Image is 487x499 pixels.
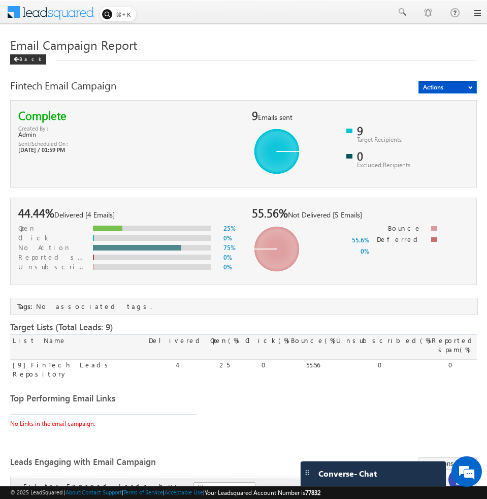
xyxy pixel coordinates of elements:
div: Target Recipients [357,135,460,144]
a: 0% [223,263,232,271]
span: Your Leadsquared Account Number is [205,489,320,496]
p: [9]FinTech Leads Repository [13,360,148,379]
p: 0 [336,360,430,369]
div: Excluded Recipients [357,161,460,170]
span: Reported spam [18,253,85,262]
p: List Name [13,336,148,345]
a: 25% [223,225,236,232]
div: Leads Engaging with Email Campaign [10,457,317,472]
div: Created By : [18,124,236,133]
p: Click(%) [245,336,289,345]
div: Minimize live chat window [167,5,191,29]
div: Admin [18,130,236,139]
a: Terms of Service [123,489,163,495]
button: Actions [418,81,477,93]
p: 55.56 [290,360,335,369]
a: 0% [361,247,369,255]
a: Acceptable Use [165,489,203,495]
span: Open [18,224,36,233]
em: Start Chat [138,313,184,327]
div: Fintech Email Campaign [10,81,397,95]
img: d_60004797649_company_0_60004797649 [17,53,43,67]
p: 0 [245,360,289,369]
span: Tags: [17,302,32,310]
span: Email Campaign Report [10,37,137,53]
img: carter-drag [303,469,311,477]
span: Emails sent [258,112,293,122]
span: No associated tags. [36,302,152,310]
div: Target Lists (Total Leads: 9) [10,323,477,332]
p: Reported spam(%) [431,336,476,354]
p: Delivered [149,336,204,345]
div: Deferred [345,235,422,244]
a: 0% [223,254,232,261]
p: 4 [149,360,204,369]
div: Sent/Scheduled On : [18,139,236,148]
p: 0 [431,360,476,369]
p: Top Performing Email Links [10,394,197,415]
span: Delivered [4 Emails] [54,210,115,220]
a: About [66,489,80,495]
p: Unsubscribed(%) [336,336,430,345]
textarea: Type your message and hit 'Enter' [13,94,185,304]
a: 0% [223,234,232,242]
a: Contact Support [82,489,122,495]
div: 0 [357,151,460,161]
div: 9 [357,126,460,135]
div: Chat with us now [53,53,171,67]
span: Unsubscribed [18,262,85,271]
span: Converse - Chat [318,469,377,478]
span: 9 [252,108,258,123]
div: Back [10,54,46,65]
span: No Action [18,243,71,252]
span: All [194,483,251,492]
p: 25 [205,360,243,369]
span: Click [18,233,51,242]
div: Filter Engaged Leads by: [23,482,183,491]
div: [DATE] / 01:59 PM [18,145,236,154]
span: © 2025 LeadSquared | | | | | [10,488,320,497]
p: Open(%) [205,336,243,345]
span: Not Delivered [5 Emails] [288,210,362,220]
span: 44.44% [18,205,54,221]
a: 75% [223,244,236,252]
a: All [193,482,255,492]
p: No Links in the email campaign. [10,419,197,428]
span: 55.56% [252,205,288,221]
p: Bounce(%) [290,336,335,345]
div: Complete [18,111,236,120]
div: Bounce [345,224,422,233]
a: Back [10,54,51,63]
button: Actions [418,457,477,470]
span: 77832 [305,489,320,496]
